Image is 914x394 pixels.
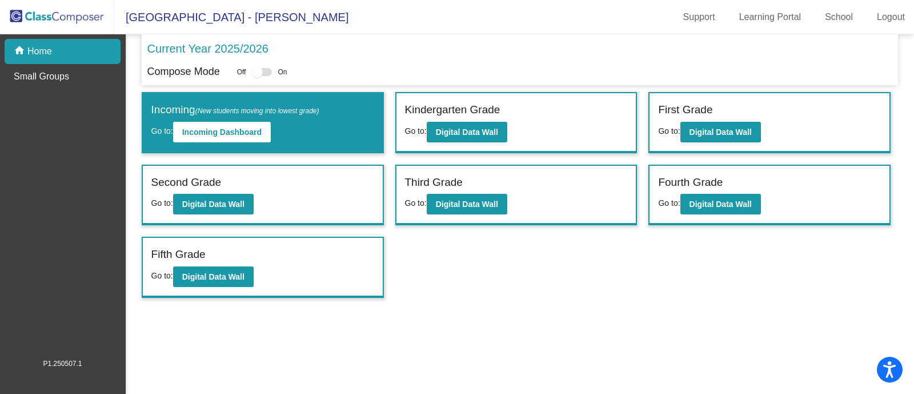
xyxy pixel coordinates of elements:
span: Go to: [151,198,173,208]
a: School [816,8,862,26]
p: Compose Mode [147,64,220,79]
span: On [278,67,287,77]
button: Digital Data Wall [173,194,254,214]
label: First Grade [658,102,712,118]
b: Digital Data Wall [182,200,244,209]
span: Go to: [151,126,173,136]
button: Digital Data Wall [680,194,761,214]
p: Home [27,45,52,58]
button: Digital Data Wall [427,194,507,214]
b: Digital Data Wall [182,272,244,281]
label: Third Grade [405,174,463,191]
b: Digital Data Wall [689,128,752,137]
label: Second Grade [151,174,222,191]
b: Incoming Dashboard [182,128,262,137]
label: Kindergarten Grade [405,102,500,118]
mat-icon: home [14,45,27,58]
a: Logout [868,8,914,26]
button: Digital Data Wall [680,122,761,142]
span: Off [237,67,246,77]
b: Digital Data Wall [436,128,498,137]
button: Digital Data Wall [427,122,507,142]
label: Fifth Grade [151,246,206,263]
label: Fourth Grade [658,174,723,191]
p: Small Groups [14,70,69,83]
label: Incoming [151,102,319,118]
button: Incoming Dashboard [173,122,271,142]
button: Digital Data Wall [173,266,254,287]
span: [GEOGRAPHIC_DATA] - [PERSON_NAME] [114,8,348,26]
span: Go to: [658,198,680,208]
a: Support [674,8,724,26]
span: (New students moving into lowest grade) [195,107,319,115]
span: Go to: [151,271,173,280]
a: Learning Portal [730,8,811,26]
p: Current Year 2025/2026 [147,40,268,57]
b: Digital Data Wall [436,200,498,209]
span: Go to: [405,198,427,208]
b: Digital Data Wall [689,200,752,209]
span: Go to: [405,126,427,136]
span: Go to: [658,126,680,136]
